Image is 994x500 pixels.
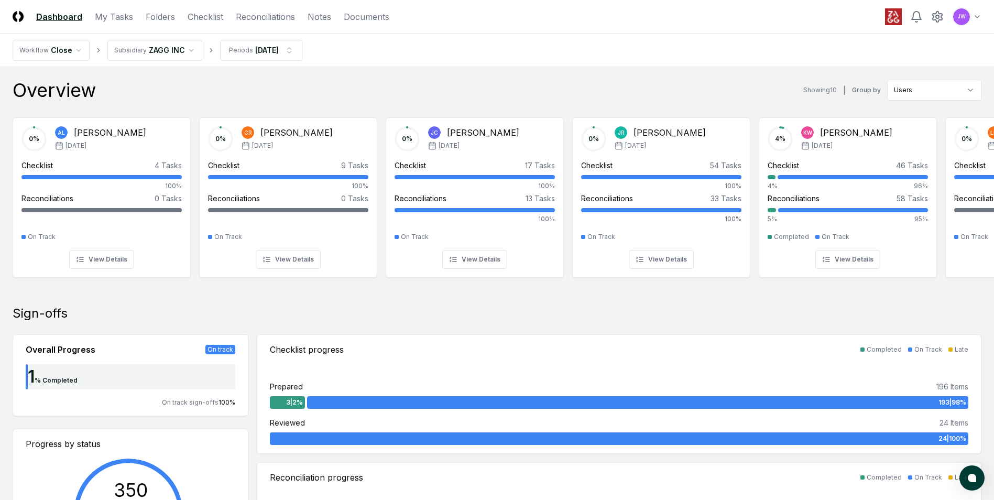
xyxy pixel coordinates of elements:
button: View Details [256,250,321,269]
div: % Completed [35,376,78,385]
div: 9 Tasks [341,160,368,171]
div: 95% [778,214,928,224]
div: Completed [774,232,809,242]
div: Subsidiary [114,46,147,55]
div: Checklist [768,160,799,171]
div: Checklist [395,160,426,171]
div: Reconciliations [395,193,446,204]
div: On Track [914,473,942,482]
div: 0 Tasks [155,193,182,204]
button: View Details [815,250,880,269]
div: 1 [26,368,35,385]
span: On track sign-offs [162,398,219,406]
div: Completed [867,345,902,354]
span: CR [244,129,252,137]
div: 24 Items [940,417,968,428]
span: 3 | 2 % [286,398,303,407]
div: On Track [822,232,849,242]
div: 58 Tasks [897,193,928,204]
img: Logo [13,11,24,22]
span: [DATE] [812,141,833,150]
a: Checklist [188,10,223,23]
div: 100% [395,181,555,191]
a: 0%JR[PERSON_NAME][DATE]Checklist54 Tasks100%Reconciliations33 Tasks100%On TrackView Details [572,109,750,278]
div: Showing 10 [803,85,837,95]
a: Folders [146,10,175,23]
div: Sign-offs [13,305,981,322]
nav: breadcrumb [13,40,302,61]
a: Reconciliations [236,10,295,23]
a: 0%JC[PERSON_NAME][DATE]Checklist17 Tasks100%Reconciliations13 Tasks100%On TrackView Details [386,109,564,278]
button: View Details [629,250,694,269]
div: Checklist [21,160,53,171]
button: atlas-launcher [959,465,985,491]
div: On Track [401,232,429,242]
div: 100% [395,214,555,224]
div: Periods [229,46,253,55]
a: Documents [344,10,389,23]
div: 33 Tasks [711,193,741,204]
div: 100% [581,181,741,191]
a: 4%KW[PERSON_NAME][DATE]Checklist46 Tasks4%96%Reconciliations58 Tasks5%95%CompletedOn TrackView De... [759,109,937,278]
div: 100% [21,181,182,191]
a: Checklist progressCompletedOn TrackLatePrepared196 Items3|2%193|98%Reviewed24 Items24|100% [257,334,981,454]
div: On track [205,345,235,354]
div: Late [955,345,968,354]
div: Overview [13,80,96,101]
span: JR [618,129,625,137]
label: Group by [852,87,881,93]
div: 46 Tasks [896,160,928,171]
div: 96% [778,181,928,191]
a: Dashboard [36,10,82,23]
span: [DATE] [439,141,460,150]
div: On Track [587,232,615,242]
div: Prepared [270,381,303,392]
div: Late [955,473,968,482]
button: JW [952,7,971,26]
div: | [843,85,846,96]
div: Reconciliations [768,193,820,204]
span: [DATE] [625,141,646,150]
div: On Track [214,232,242,242]
div: On Track [960,232,988,242]
div: On Track [914,345,942,354]
button: View Details [442,250,507,269]
img: ZAGG logo [885,8,902,25]
div: 54 Tasks [710,160,741,171]
div: [PERSON_NAME] [633,126,706,139]
div: 17 Tasks [525,160,555,171]
div: Checklist [208,160,239,171]
div: 4% [768,181,775,191]
div: Checklist [581,160,613,171]
span: 193 | 98 % [938,398,966,407]
div: On Track [28,232,56,242]
div: 0 Tasks [341,193,368,204]
div: Completed [867,473,902,482]
div: Reconciliations [21,193,73,204]
div: 4 Tasks [155,160,182,171]
div: Checklist [954,160,986,171]
span: [DATE] [252,141,273,150]
div: Checklist progress [270,343,344,356]
div: [PERSON_NAME] [260,126,333,139]
div: Reconciliations [581,193,633,204]
span: 100 % [219,398,235,406]
div: Overall Progress [26,343,95,356]
span: KW [803,129,812,137]
div: 100% [581,214,741,224]
span: AL [58,129,65,137]
div: [DATE] [255,45,279,56]
a: My Tasks [95,10,133,23]
div: [PERSON_NAME] [820,126,892,139]
button: View Details [69,250,134,269]
a: 0%CR[PERSON_NAME][DATE]Checklist9 Tasks100%Reconciliations0 TasksOn TrackView Details [199,109,377,278]
span: JC [431,129,438,137]
div: Reconciliation progress [270,471,363,484]
button: Periods[DATE] [220,40,302,61]
div: 13 Tasks [526,193,555,204]
div: Reconciliations [208,193,260,204]
span: 24 | 100 % [938,434,966,443]
div: Workflow [19,46,49,55]
span: JW [957,13,966,20]
a: 0%AL[PERSON_NAME][DATE]Checklist4 Tasks100%Reconciliations0 TasksOn TrackView Details [13,109,191,278]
